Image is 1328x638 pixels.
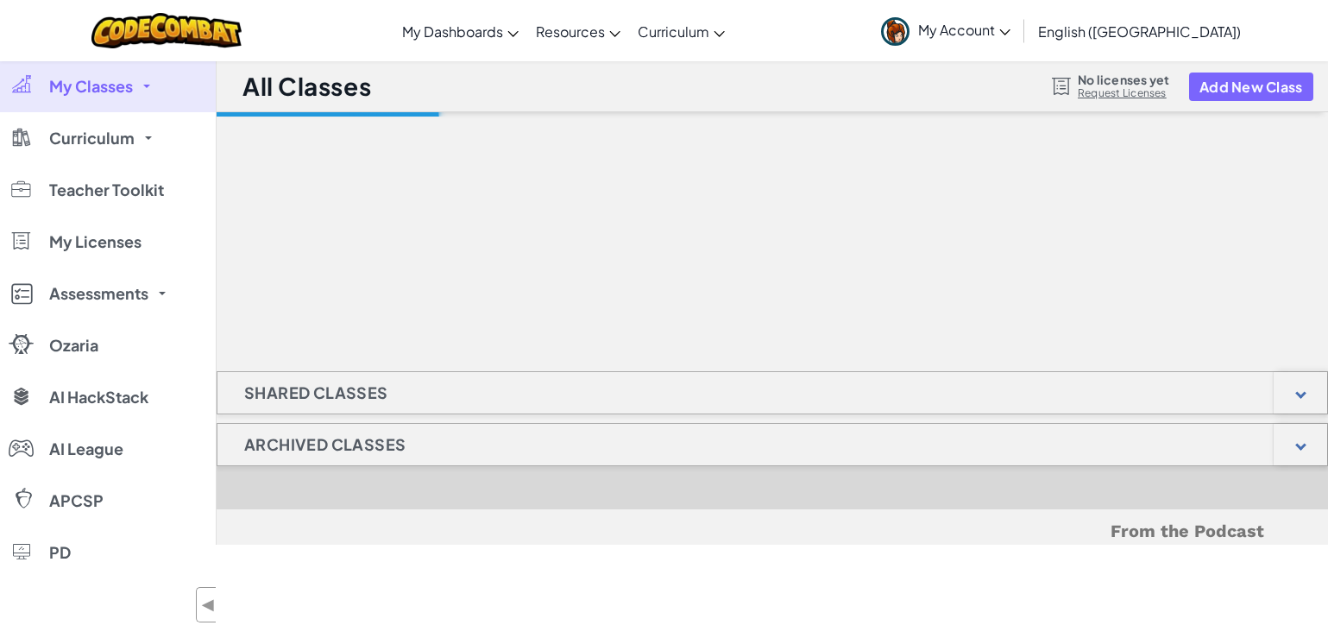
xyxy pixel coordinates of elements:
[49,182,164,198] span: Teacher Toolkit
[201,592,216,617] span: ◀
[1078,86,1169,100] a: Request Licenses
[872,3,1019,58] a: My Account
[49,79,133,94] span: My Classes
[638,22,709,41] span: Curriculum
[918,21,1010,39] span: My Account
[280,518,1264,545] h5: From the Podcast
[49,286,148,301] span: Assessments
[881,17,909,46] img: avatar
[49,441,123,457] span: AI League
[1189,73,1313,101] button: Add New Class
[527,8,629,54] a: Resources
[393,8,527,54] a: My Dashboards
[49,389,148,405] span: AI HackStack
[49,234,142,250] span: My Licenses
[629,8,733,54] a: Curriculum
[1078,73,1169,86] span: No licenses yet
[217,423,432,466] h1: Archived Classes
[1029,8,1249,54] a: English ([GEOGRAPHIC_DATA])
[1038,22,1241,41] span: English ([GEOGRAPHIC_DATA])
[536,22,605,41] span: Resources
[402,22,503,41] span: My Dashboards
[242,70,371,103] h1: All Classes
[91,13,242,48] img: CodeCombat logo
[217,371,415,414] h1: Shared Classes
[49,338,98,353] span: Ozaria
[49,130,135,146] span: Curriculum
